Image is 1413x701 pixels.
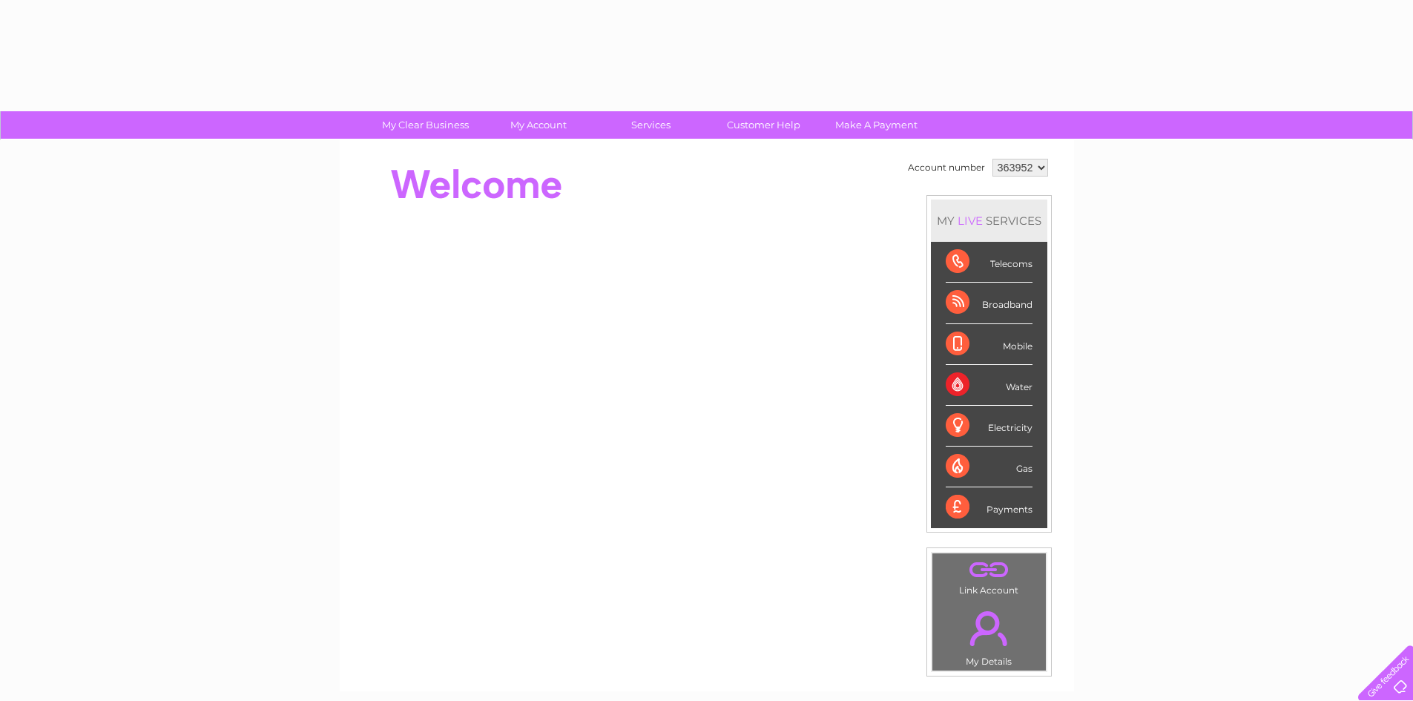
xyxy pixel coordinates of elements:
[946,487,1032,527] div: Payments
[946,406,1032,447] div: Electricity
[815,111,938,139] a: Make A Payment
[946,324,1032,365] div: Mobile
[946,283,1032,323] div: Broadband
[932,553,1047,599] td: Link Account
[477,111,599,139] a: My Account
[936,602,1042,654] a: .
[364,111,487,139] a: My Clear Business
[931,200,1047,242] div: MY SERVICES
[936,557,1042,583] a: .
[946,447,1032,487] div: Gas
[702,111,825,139] a: Customer Help
[946,365,1032,406] div: Water
[946,242,1032,283] div: Telecoms
[955,214,986,228] div: LIVE
[932,599,1047,671] td: My Details
[904,155,989,180] td: Account number
[590,111,712,139] a: Services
